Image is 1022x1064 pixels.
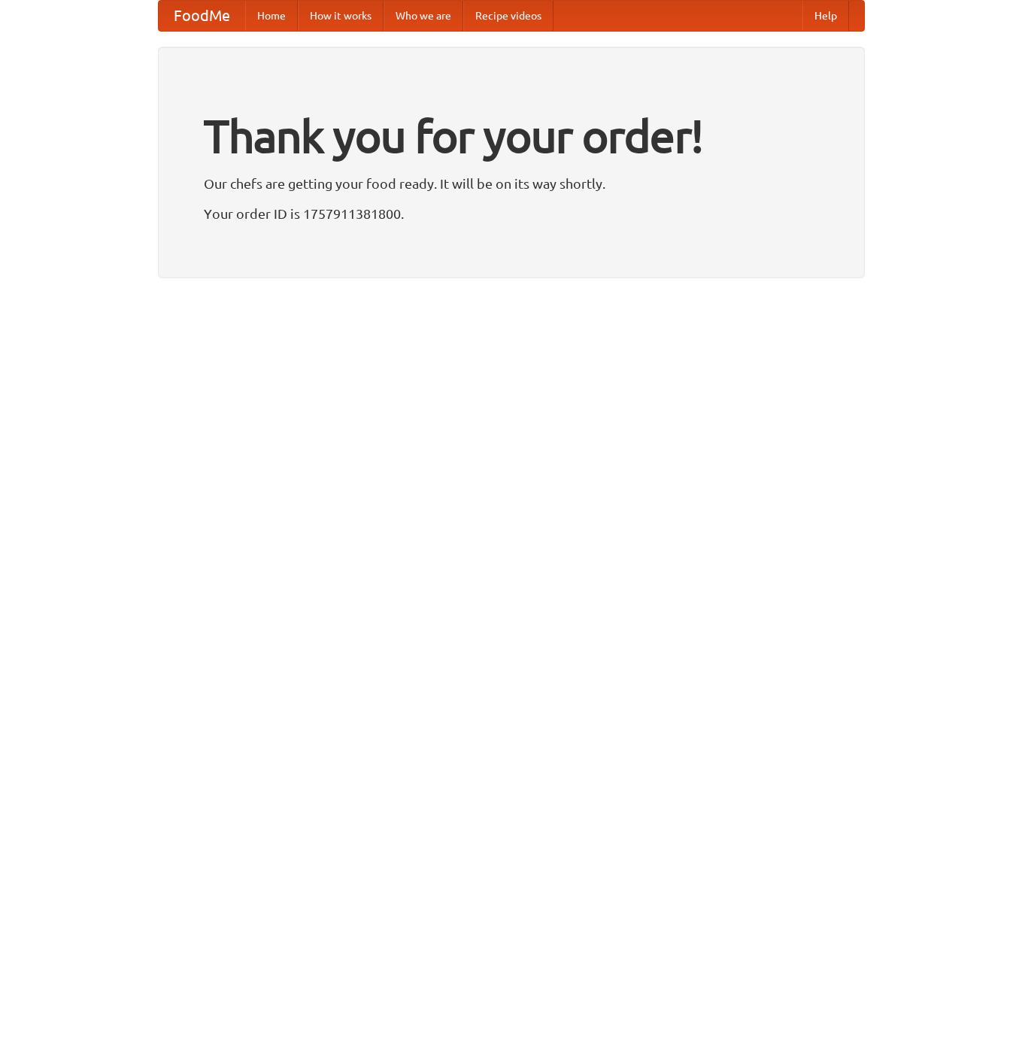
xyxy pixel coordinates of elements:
p: Your order ID is 1757911381800. [204,202,819,225]
a: Help [802,1,849,31]
a: Who we are [384,1,463,31]
h1: Thank you for your order! [204,100,819,172]
a: How it works [298,1,384,31]
a: Recipe videos [463,1,553,31]
a: FoodMe [159,1,245,31]
p: Our chefs are getting your food ready. It will be on its way shortly. [204,172,819,195]
a: Home [245,1,298,31]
